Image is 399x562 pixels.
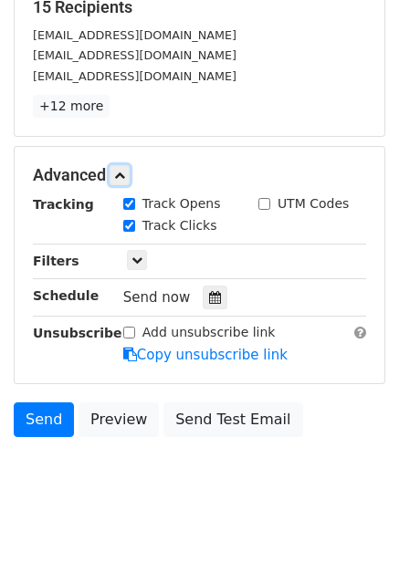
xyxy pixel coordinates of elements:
[33,288,99,303] strong: Schedule
[33,95,110,118] a: +12 more
[33,48,236,62] small: [EMAIL_ADDRESS][DOMAIN_NAME]
[33,69,236,83] small: [EMAIL_ADDRESS][DOMAIN_NAME]
[14,402,74,437] a: Send
[308,474,399,562] iframe: Chat Widget
[142,194,221,213] label: Track Opens
[33,165,366,185] h5: Advanced
[278,194,349,213] label: UTM Codes
[33,28,236,42] small: [EMAIL_ADDRESS][DOMAIN_NAME]
[33,254,79,268] strong: Filters
[163,402,302,437] a: Send Test Email
[123,347,288,363] a: Copy unsubscribe link
[123,289,191,306] span: Send now
[79,402,159,437] a: Preview
[33,197,94,212] strong: Tracking
[142,216,217,235] label: Track Clicks
[142,323,276,342] label: Add unsubscribe link
[33,326,122,340] strong: Unsubscribe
